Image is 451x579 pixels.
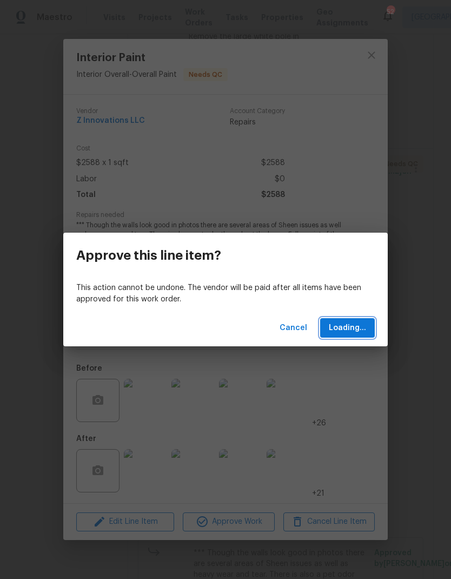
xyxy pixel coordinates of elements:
p: This action cannot be undone. The vendor will be paid after all items have been approved for this... [76,282,375,305]
span: Cancel [280,321,307,335]
button: Cancel [275,318,311,338]
h3: Approve this line item? [76,248,221,263]
button: Loading... [320,318,375,338]
span: Loading... [329,321,366,335]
